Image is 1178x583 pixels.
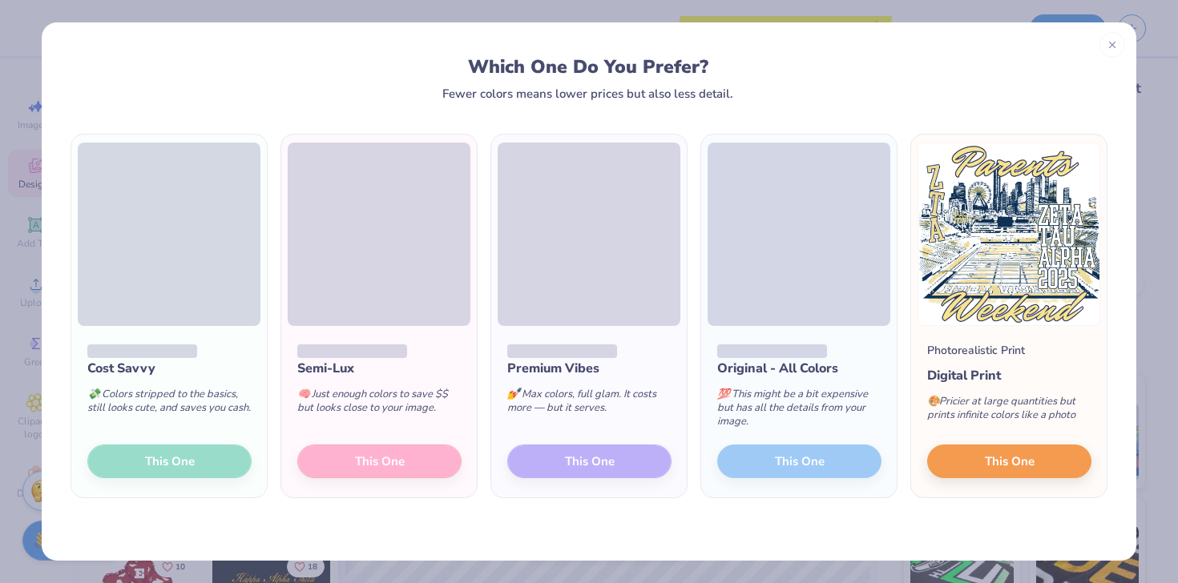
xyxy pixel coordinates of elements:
[927,342,1025,359] div: Photorealistic Print
[927,366,1091,385] div: Digital Print
[507,387,520,401] span: 💅
[918,143,1100,326] img: Photorealistic preview
[507,378,672,431] div: Max colors, full glam. It costs more — but it serves.
[87,359,252,378] div: Cost Savvy
[87,378,252,431] div: Colors stripped to the basics, still looks cute, and saves you cash.
[717,378,881,444] div: This might be a bit expensive but has all the details from your image.
[297,387,310,401] span: 🧠
[927,385,1091,438] div: Pricier at large quantities but prints infinite colors like a photo
[717,387,730,401] span: 💯
[297,359,462,378] div: Semi-Lux
[717,359,881,378] div: Original - All Colors
[86,56,1091,78] div: Which One Do You Prefer?
[927,444,1091,478] button: This One
[87,387,100,401] span: 💸
[442,87,733,100] div: Fewer colors means lower prices but also less detail.
[927,394,940,408] span: 🎨
[985,452,1035,471] span: This One
[297,378,462,431] div: Just enough colors to save $$ but looks close to your image.
[507,359,672,378] div: Premium Vibes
